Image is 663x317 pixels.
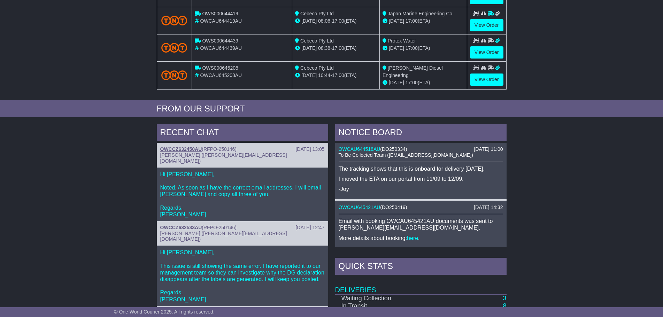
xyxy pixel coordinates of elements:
[202,65,238,71] span: OWS000645208
[160,231,287,242] span: [PERSON_NAME] ([PERSON_NAME][EMAIL_ADDRESS][DOMAIN_NAME])
[470,74,503,86] a: View Order
[200,72,242,78] span: OWCAU645208AU
[383,17,464,25] div: (ETA)
[157,124,328,143] div: RECENT CHAT
[160,171,325,218] p: Hi [PERSON_NAME], Noted. As soon as I have the correct email addresses, I will email [PERSON_NAME...
[406,18,418,24] span: 17:00
[157,104,507,114] div: FROM OUR SUPPORT
[389,18,404,24] span: [DATE]
[202,11,238,16] span: OWS000644419
[300,38,334,44] span: Cebeco Pty Ltd
[300,65,334,71] span: Cebeco Pty Ltd
[295,72,377,79] div: - (ETA)
[160,146,325,152] div: ( )
[339,204,503,210] div: ( )
[339,165,503,172] p: The tracking shows that this is onboard for delivery [DATE].
[200,45,242,51] span: OWCAU644439AU
[339,204,380,210] a: OWCAU645421AU
[301,45,317,51] span: [DATE]
[474,204,503,210] div: [DATE] 14:32
[389,45,404,51] span: [DATE]
[161,70,187,80] img: TNT_Domestic.png
[470,19,503,31] a: View Order
[160,152,287,164] span: [PERSON_NAME] ([PERSON_NAME][EMAIL_ADDRESS][DOMAIN_NAME])
[335,294,435,302] td: Waiting Collection
[406,45,418,51] span: 17:00
[160,249,325,303] p: Hi [PERSON_NAME], This issue is still showing the same error. I have reported it to our managemen...
[295,17,377,25] div: - (ETA)
[160,225,202,230] a: OWCCZ632533AU
[339,146,503,152] div: ( )
[332,45,344,51] span: 17:00
[301,18,317,24] span: [DATE]
[202,38,238,44] span: OWS000644439
[339,235,503,241] p: More details about booking: .
[318,18,330,24] span: 08:06
[335,258,507,277] div: Quick Stats
[383,65,443,78] span: [PERSON_NAME] Diesel Engineering
[203,225,235,230] span: RFPO-250146
[335,277,507,294] td: Deliveries
[382,146,406,152] span: DO250334
[339,146,380,152] a: OWCAU644518AU
[295,45,377,52] div: - (ETA)
[383,45,464,52] div: (ETA)
[406,80,418,85] span: 17:00
[382,204,406,210] span: DO250419
[300,11,334,16] span: Cebeco Pty Ltd
[339,218,503,231] p: Email with booking OWCAU645421AU documents was sent to [PERSON_NAME][EMAIL_ADDRESS][DOMAIN_NAME].
[339,186,503,192] p: -Joy
[503,295,506,302] a: 3
[388,38,416,44] span: Protex Water
[407,235,418,241] a: here
[114,309,215,315] span: © One World Courier 2025. All rights reserved.
[335,302,435,310] td: In Transit
[160,225,325,231] div: ( )
[388,11,452,16] span: Japan Marine Engineering Co
[339,176,503,182] p: I moved the ETA on our portal from 11/09 to 12/09.
[335,124,507,143] div: NOTICE BOARD
[200,18,242,24] span: OWCAU644419AU
[203,146,235,152] span: RFPO-250146
[503,302,506,309] a: 8
[339,152,473,158] span: To Be Collected Team ([EMAIL_ADDRESS][DOMAIN_NAME])
[318,45,330,51] span: 08:38
[160,146,202,152] a: OWCCZ632450AU
[332,18,344,24] span: 17:00
[383,79,464,86] div: (ETA)
[389,80,404,85] span: [DATE]
[161,16,187,25] img: TNT_Domestic.png
[470,46,503,59] a: View Order
[295,225,324,231] div: [DATE] 12:47
[161,43,187,52] img: TNT_Domestic.png
[474,146,503,152] div: [DATE] 11:00
[332,72,344,78] span: 17:00
[295,146,324,152] div: [DATE] 13:05
[301,72,317,78] span: [DATE]
[318,72,330,78] span: 10:44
